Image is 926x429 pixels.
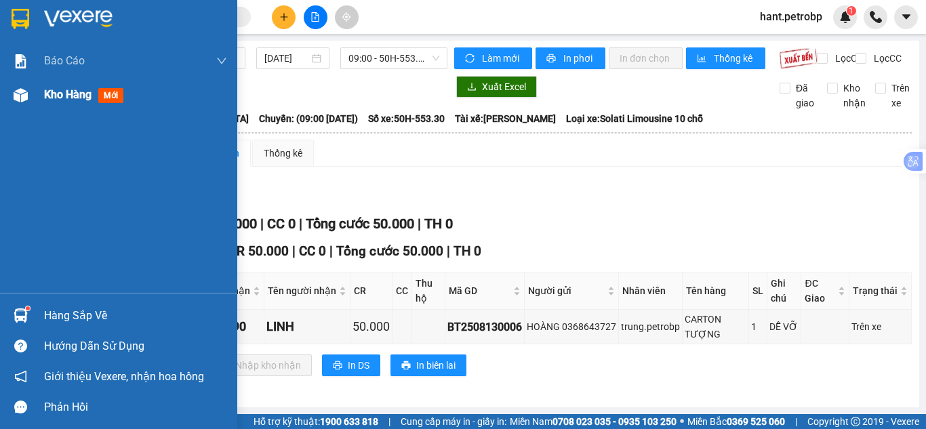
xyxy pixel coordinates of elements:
span: Báo cáo [44,52,85,69]
img: icon-new-feature [839,11,851,23]
span: 09:00 - 50H-553.30 [348,48,439,68]
div: VP Lộc Ninh [12,12,96,44]
button: printerIn phơi [536,47,605,69]
span: notification [14,370,27,383]
span: | [447,243,450,259]
div: Thống kê [264,146,302,161]
span: Giới thiệu Vexere, nhận hoa hồng [44,368,204,385]
th: CC [392,272,412,310]
span: printer [333,361,342,371]
span: CC 0 [299,243,326,259]
span: question-circle [14,340,27,352]
th: Ghi chú [767,272,801,310]
div: GIÁP [12,44,96,60]
div: HOÀNG 0368643727 [527,319,616,334]
span: printer [401,361,411,371]
div: 1 [751,319,765,334]
span: In DS [348,358,369,373]
button: downloadXuất Excel [456,76,537,98]
span: Tên người nhận [268,283,336,298]
button: downloadNhập kho nhận [209,354,312,376]
span: Thống kê [714,51,754,66]
span: | [292,243,296,259]
div: DỄ VỠ [769,319,799,334]
div: CHỊ [PERSON_NAME] [106,44,214,77]
span: sync [465,54,477,64]
span: hant.petrobp [749,8,833,25]
th: SL [749,272,767,310]
img: solution-icon [14,54,28,68]
span: | [418,216,421,232]
span: Trạng thái [853,283,898,298]
span: | [299,216,302,232]
span: plus [279,12,289,22]
img: warehouse-icon [14,308,28,323]
span: Mã GD [449,283,510,298]
strong: 0708 023 035 - 0935 103 250 [552,416,677,427]
span: mới [98,88,123,103]
span: Loại xe: Solati Limousine 10 chỗ [566,111,703,126]
span: Làm mới [482,51,521,66]
button: aim [335,5,359,29]
div: trung.petrobp [621,319,680,334]
span: Trên xe [886,81,915,110]
strong: 0369 525 060 [727,416,785,427]
span: down [216,56,227,66]
sup: 1 [847,6,856,16]
span: Miền Nam [510,414,677,429]
button: In đơn chọn [609,47,683,69]
th: Tên hàng [683,272,749,310]
div: Phản hồi [44,397,227,417]
span: Hỗ trợ kỹ thuật: [254,414,378,429]
span: Đã giao [790,81,820,110]
div: Hướng dẫn sử dụng [44,336,227,356]
span: | [388,414,390,429]
input: 13/08/2025 [264,51,309,66]
button: caret-down [894,5,918,29]
span: Xuất Excel [482,79,526,94]
span: printer [546,54,558,64]
span: Người gửi [528,283,605,298]
div: Trên xe [851,319,909,334]
span: Miền Bắc [687,414,785,429]
img: logo-vxr [12,9,29,29]
button: syncLàm mới [454,47,532,69]
span: copyright [851,417,860,426]
img: phone-icon [870,11,882,23]
div: CARTON TƯỢNG [685,312,746,342]
td: LINH [264,310,350,344]
span: In phơi [563,51,595,66]
span: TH 0 [454,243,481,259]
strong: 1900 633 818 [320,416,378,427]
span: | [795,414,797,429]
span: TH 0 [424,216,453,232]
span: Tổng cước 50.000 [336,243,443,259]
span: Số xe: 50H-553.30 [368,111,445,126]
sup: 1 [26,306,30,310]
button: bar-chartThống kê [686,47,765,69]
span: Kho nhận [838,81,871,110]
th: CR [350,272,392,310]
span: ĐC Giao [805,276,835,306]
span: ⚪️ [680,419,684,424]
span: In biên lai [416,358,456,373]
span: Tài xế: [PERSON_NAME] [455,111,556,126]
span: Chuyến: (09:00 [DATE]) [259,111,358,126]
button: printerIn DS [322,354,380,376]
span: message [14,401,27,413]
span: CR 50.000 [228,243,289,259]
span: download [467,82,477,93]
div: VP Bình Triệu [106,12,214,44]
span: Lọc CC [868,51,904,66]
span: bar-chart [697,54,708,64]
span: | [329,243,333,259]
span: 1 [849,6,853,16]
span: Lọc CR [830,51,865,66]
button: printerIn biên lai [390,354,466,376]
span: Gửi: [12,13,33,27]
div: Hàng sắp về [44,306,227,326]
div: 50.000 [353,317,390,336]
span: file-add [310,12,320,22]
div: LINH [266,317,348,336]
span: Cung cấp máy in - giấy in: [401,414,506,429]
